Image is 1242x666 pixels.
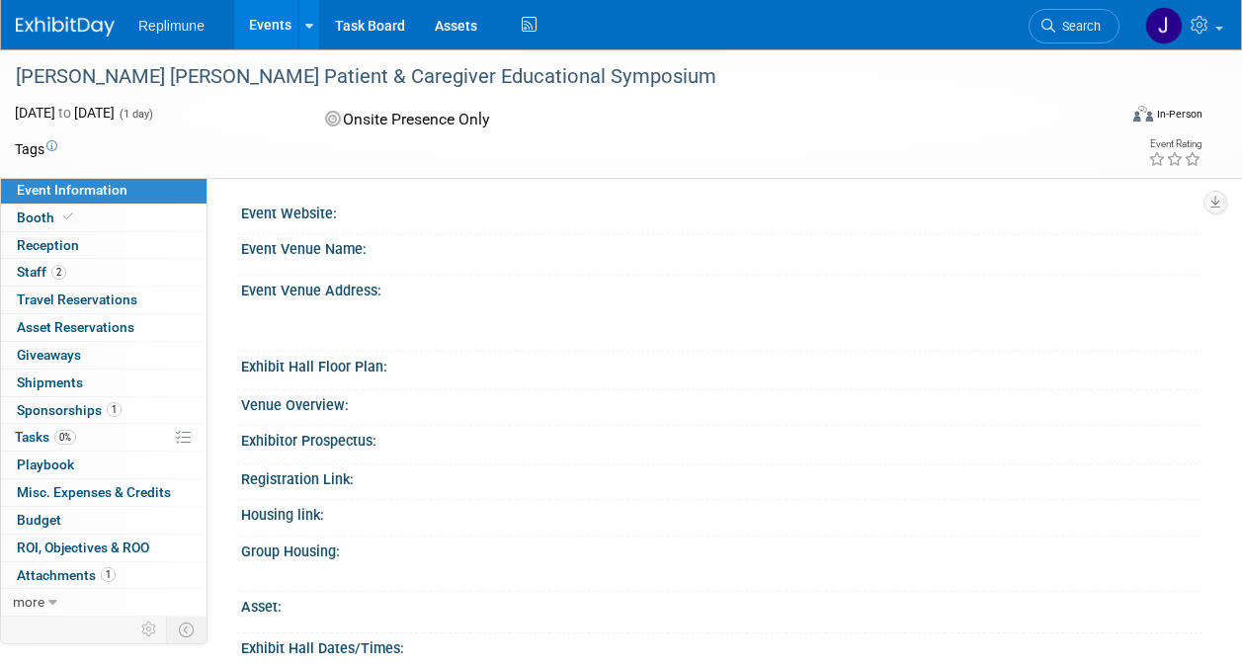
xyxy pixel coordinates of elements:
a: Travel Reservations [1,287,207,313]
span: Sponsorships [17,402,122,418]
i: Booth reservation complete [63,211,73,222]
span: 2 [51,265,66,280]
span: Search [1055,19,1101,34]
div: Event Website: [241,199,1202,223]
div: Venue Overview: [241,390,1202,415]
td: Personalize Event Tab Strip [132,617,167,642]
a: Tasks0% [1,424,207,451]
div: Exhibit Hall Dates/Times: [241,633,1202,658]
div: Event Format [1030,103,1202,132]
span: Booth [17,209,77,225]
span: Playbook [17,457,74,472]
span: Reception [17,237,79,253]
img: ExhibitDay [16,17,115,37]
span: Attachments [17,567,116,583]
a: Misc. Expenses & Credits [1,479,207,506]
a: Reception [1,232,207,259]
div: Housing link: [241,500,1202,525]
img: Format-Inperson.png [1133,106,1153,122]
span: 0% [54,430,76,445]
div: Exhibit Hall Floor Plan: [241,352,1202,376]
img: Jacqueline Smith [1145,7,1183,44]
a: Playbook [1,452,207,478]
span: Travel Reservations [17,291,137,307]
div: Event Venue Address: [241,276,1202,300]
span: Tasks [15,429,76,445]
div: Event Rating [1148,139,1201,149]
a: Attachments1 [1,562,207,589]
a: Giveaways [1,342,207,369]
td: Tags [15,139,57,159]
td: Toggle Event Tabs [167,617,207,642]
span: Budget [17,512,61,528]
span: Replimune [138,18,205,34]
span: Event Information [17,182,127,198]
span: Misc. Expenses & Credits [17,484,171,500]
a: Asset Reservations [1,314,207,341]
span: Staff [17,264,66,280]
span: to [55,105,74,121]
div: [PERSON_NAME] [PERSON_NAME] Patient & Caregiver Educational Symposium [9,59,1101,95]
a: more [1,589,207,616]
span: Giveaways [17,347,81,363]
span: [DATE] [DATE] [15,105,115,121]
a: Booth [1,205,207,231]
span: Asset Reservations [17,319,134,335]
div: Group Housing: [241,537,1202,561]
a: Shipments [1,370,207,396]
div: Onsite Presence Only [319,103,696,137]
div: In-Person [1156,107,1202,122]
span: (1 day) [118,108,153,121]
span: 1 [101,567,116,582]
div: Exhibitor Prospectus: [241,426,1202,451]
div: Registration Link: [241,464,1202,489]
a: Event Information [1,177,207,204]
a: Search [1029,9,1119,43]
span: more [13,594,44,610]
span: Shipments [17,375,83,390]
div: Asset: [241,592,1202,617]
span: 1 [107,402,122,417]
a: Staff2 [1,259,207,286]
span: ROI, Objectives & ROO [17,540,149,555]
div: Event Venue Name: [241,234,1202,259]
a: Sponsorships1 [1,397,207,424]
a: Budget [1,507,207,534]
a: ROI, Objectives & ROO [1,535,207,561]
